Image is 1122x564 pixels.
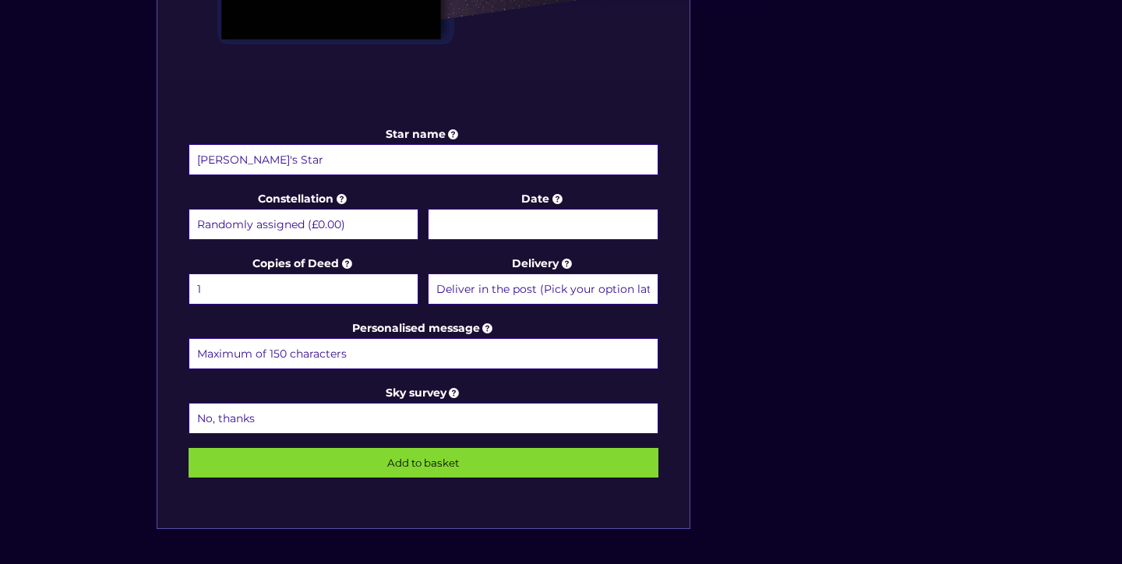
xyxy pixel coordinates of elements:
[428,189,658,242] label: Date
[428,254,658,307] label: Delivery
[189,403,658,434] select: Sky survey
[428,273,658,305] select: Delivery
[189,125,658,178] label: Star name
[386,386,462,400] a: Sky survey
[189,448,658,478] input: Add to basket
[189,254,418,307] label: Copies of Deed
[189,319,658,372] label: Personalised message
[428,209,658,240] input: Date
[189,338,658,369] input: Personalised message
[189,189,418,242] label: Constellation
[189,209,418,240] select: Constellation
[189,273,418,305] select: Copies of Deed
[189,144,658,175] input: Star name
